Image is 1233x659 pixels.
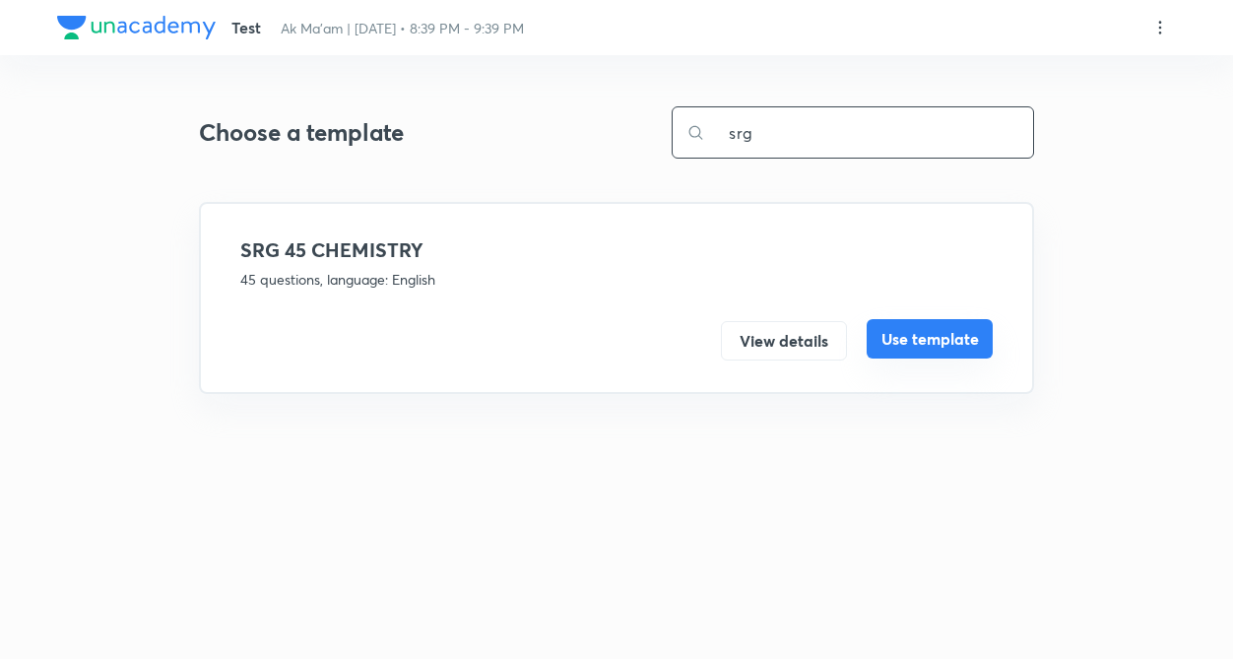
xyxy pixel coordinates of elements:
[240,269,993,290] p: 45 questions, language: English
[721,321,847,361] button: View details
[867,319,993,359] button: Use template
[199,118,609,147] h3: Choose a template
[240,235,993,265] h4: SRG 45 CHEMISTRY
[231,17,261,37] span: Test
[57,16,216,39] img: Company Logo
[281,19,524,37] span: Ak Ma'am | [DATE] • 8:39 PM - 9:39 PM
[705,107,1033,158] input: Search for templates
